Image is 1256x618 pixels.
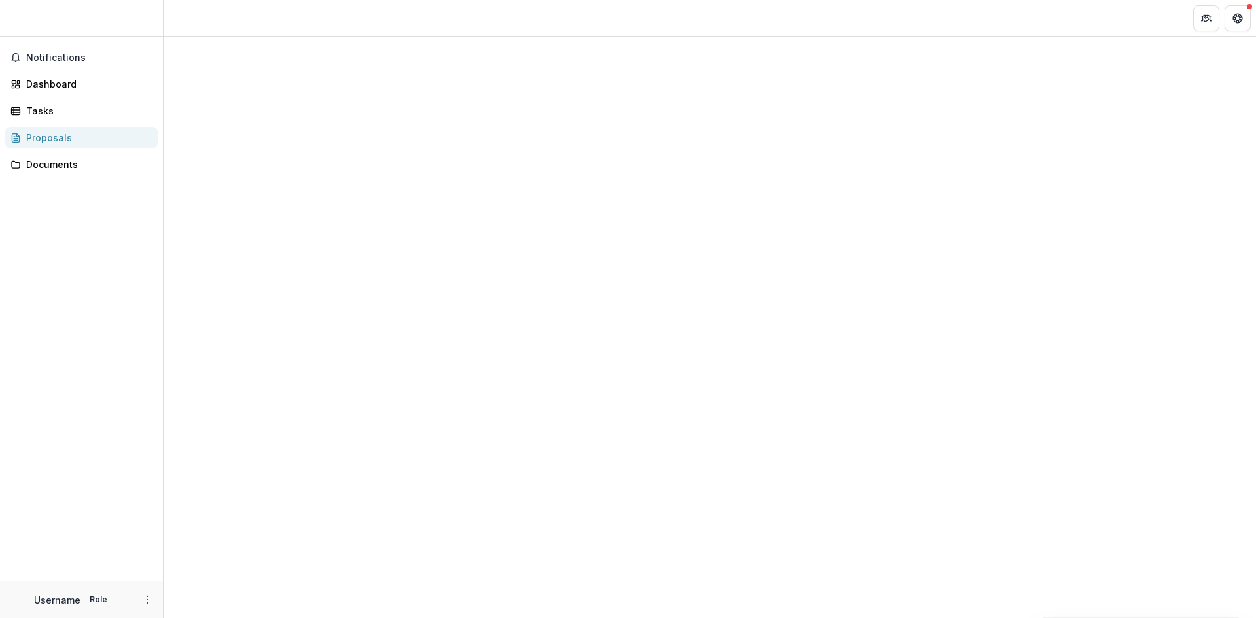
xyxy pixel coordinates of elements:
button: Partners [1193,5,1219,31]
span: Notifications [26,52,152,63]
div: Documents [26,158,147,171]
a: Tasks [5,100,158,122]
div: Proposals [26,131,147,145]
div: Tasks [26,104,147,118]
p: Role [86,594,111,606]
a: Documents [5,154,158,175]
button: Get Help [1225,5,1251,31]
div: Dashboard [26,77,147,91]
p: Username [34,593,80,607]
button: Notifications [5,47,158,68]
a: Proposals [5,127,158,148]
a: Dashboard [5,73,158,95]
button: More [139,592,155,608]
